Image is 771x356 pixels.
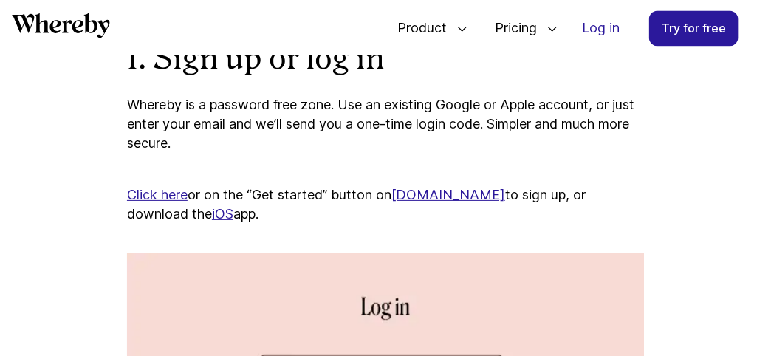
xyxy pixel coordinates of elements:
a: [DOMAIN_NAME] [391,187,505,202]
a: iOS [212,206,233,222]
a: Try for free [649,10,739,46]
h2: 1. Sign up or log in [127,39,644,78]
span: Product [383,4,450,52]
p: or on the “Get started” button on to sign up, or download the app. [127,166,644,224]
p: Whereby is a password free zone. Use an existing Google or Apple account, or just enter your emai... [127,95,644,153]
a: Whereby [12,13,110,43]
span: Pricing [480,4,541,52]
a: Log in [570,11,631,45]
a: Click here [127,187,188,202]
svg: Whereby [12,13,110,38]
